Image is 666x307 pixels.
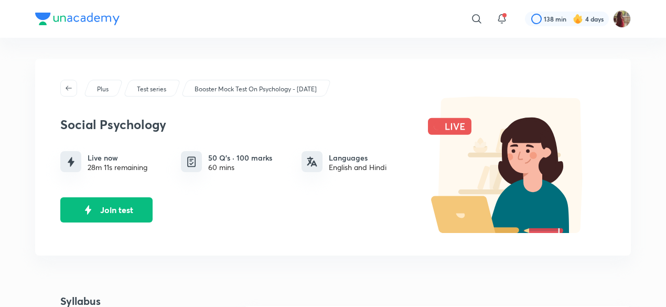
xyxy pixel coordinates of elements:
p: Booster Mock Test On Psychology - [DATE] [195,84,317,94]
img: live-icon [65,155,78,168]
img: Srishti Sharma [613,10,631,28]
h6: Live now [88,152,147,163]
img: live [417,97,606,233]
img: live-icon [80,202,96,218]
h3: Social Psychology [60,117,412,132]
a: Plus [95,84,111,94]
button: Join test [60,197,153,223]
img: quiz info [185,155,198,168]
div: 28m 11s remaining [88,163,147,172]
p: Plus [97,84,109,94]
a: Test series [135,84,168,94]
h6: Languages [329,152,386,163]
p: Test series [137,84,166,94]
a: Booster Mock Test On Psychology - [DATE] [193,84,319,94]
img: Company Logo [35,13,120,25]
div: English and Hindi [329,163,386,172]
h6: 50 Q’s · 100 marks [208,152,272,163]
img: languages [307,156,317,167]
img: streak [573,14,583,24]
div: 60 mins [208,163,272,172]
